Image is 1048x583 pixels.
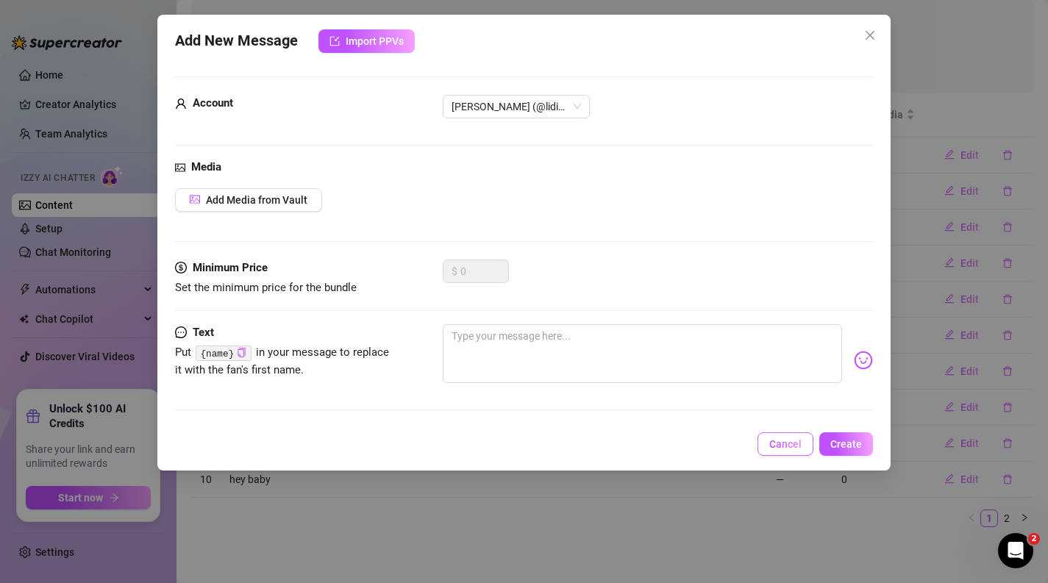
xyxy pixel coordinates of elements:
button: Click to Copy [237,347,246,358]
span: copy [237,348,246,357]
span: close [864,29,876,41]
span: Cancel [769,438,802,450]
strong: Account [193,96,233,110]
strong: Text [193,326,214,339]
strong: Media [191,160,221,174]
button: Close [858,24,882,47]
span: message [175,324,187,342]
code: {name} [196,346,251,361]
strong: Minimum Price [193,261,268,274]
button: Cancel [758,432,813,456]
button: Create [819,432,873,456]
span: 2 [1028,533,1040,545]
img: svg%3e [854,351,873,370]
span: Amanda (@lidithejachnun) [452,96,581,118]
button: Add Media from Vault [175,188,322,212]
span: Put in your message to replace it with the fan's first name. [175,346,390,376]
span: picture [190,194,200,204]
span: Add Media from Vault [206,194,307,206]
button: Import PPVs [318,29,415,53]
span: dollar [175,260,187,277]
span: Close [858,29,882,41]
iframe: Intercom live chat [998,533,1033,568]
span: import [329,36,340,46]
span: picture [175,159,185,176]
span: Add New Message [175,29,298,53]
span: Set the minimum price for the bundle [175,281,357,294]
span: user [175,95,187,112]
span: Create [830,438,862,450]
span: Import PPVs [346,35,404,47]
